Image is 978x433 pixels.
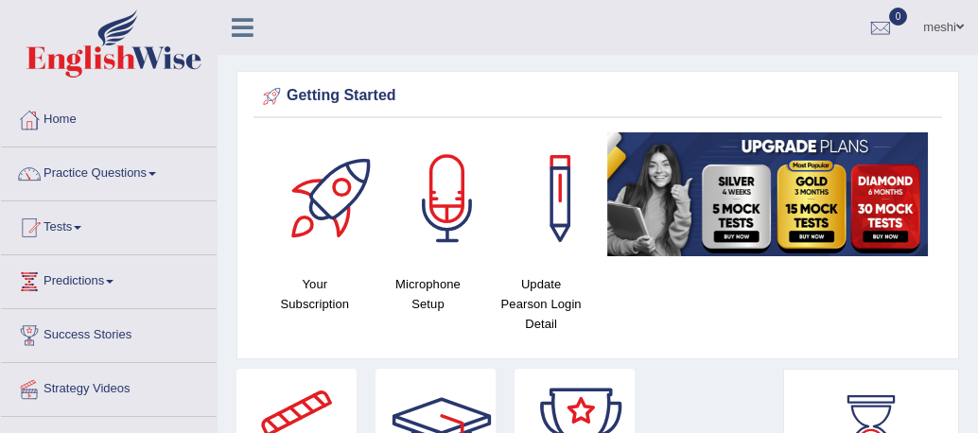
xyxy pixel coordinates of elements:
h4: Update Pearson Login Detail [494,274,588,334]
div: Getting Started [258,82,937,111]
a: Practice Questions [1,147,217,195]
a: Strategy Videos [1,363,217,410]
h4: Your Subscription [268,274,362,314]
a: Home [1,94,217,141]
h4: Microphone Setup [381,274,476,314]
a: Predictions [1,255,217,303]
span: 0 [889,8,908,26]
img: small5.jpg [607,132,928,256]
a: Tests [1,201,217,249]
a: Success Stories [1,309,217,356]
